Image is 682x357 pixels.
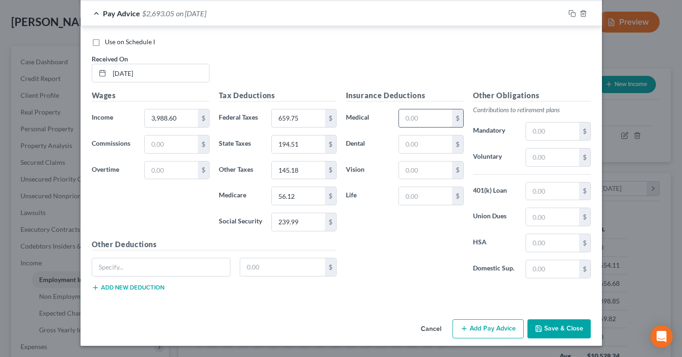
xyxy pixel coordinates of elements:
input: 0.00 [526,234,579,252]
input: 0.00 [272,135,324,153]
label: Medicare [214,187,267,205]
h5: Wages [92,90,209,101]
label: Union Dues [468,208,521,226]
div: $ [579,148,590,166]
span: Pay Advice [103,9,140,18]
h5: Other Obligations [473,90,591,101]
label: Commissions [87,135,140,154]
span: $2,693.05 [142,9,174,18]
label: Domestic Sup. [468,260,521,278]
input: 0.00 [526,122,579,140]
label: Life [341,187,394,205]
h5: Tax Deductions [219,90,337,101]
input: 0.00 [399,109,452,127]
div: $ [325,162,336,179]
div: $ [452,109,463,127]
div: $ [198,109,209,127]
input: MM/DD/YYYY [109,64,209,82]
label: Vision [341,161,394,180]
input: 0.00 [272,162,324,179]
h5: Insurance Deductions [346,90,464,101]
label: Dental [341,135,394,154]
input: 0.00 [526,182,579,200]
div: $ [579,260,590,278]
h5: Other Deductions [92,239,337,250]
input: 0.00 [145,109,197,127]
input: 0.00 [272,213,324,231]
div: $ [579,182,590,200]
button: Add new deduction [92,284,164,291]
label: HSA [468,234,521,252]
label: Federal Taxes [214,109,267,128]
input: 0.00 [526,208,579,226]
button: Cancel [413,320,449,339]
div: $ [325,258,336,276]
label: Social Security [214,213,267,231]
div: $ [198,162,209,179]
label: Medical [341,109,394,128]
div: $ [452,135,463,153]
div: $ [325,213,336,231]
label: Overtime [87,161,140,180]
label: Other Taxes [214,161,267,180]
p: Contributions to retirement plans [473,105,591,115]
label: 401(k) Loan [468,182,521,201]
div: $ [579,208,590,226]
label: State Taxes [214,135,267,154]
input: 0.00 [145,135,197,153]
div: $ [452,162,463,179]
div: $ [325,187,336,205]
div: $ [325,135,336,153]
input: 0.00 [399,162,452,179]
span: Income [92,113,113,121]
span: on [DATE] [176,9,206,18]
label: Voluntary [468,148,521,167]
div: $ [198,135,209,153]
input: 0.00 [272,109,324,127]
input: 0.00 [526,260,579,278]
div: $ [579,234,590,252]
span: Use on Schedule I [105,38,155,46]
input: 0.00 [399,187,452,205]
div: $ [579,122,590,140]
input: 0.00 [526,148,579,166]
label: Mandatory [468,122,521,141]
div: $ [325,109,336,127]
input: 0.00 [399,135,452,153]
button: Add Pay Advice [452,319,524,339]
input: 0.00 [240,258,325,276]
span: Received On [92,55,128,63]
div: Open Intercom Messenger [650,325,673,348]
input: 0.00 [272,187,324,205]
input: Specify... [92,258,230,276]
button: Save & Close [527,319,591,339]
input: 0.00 [145,162,197,179]
div: $ [452,187,463,205]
